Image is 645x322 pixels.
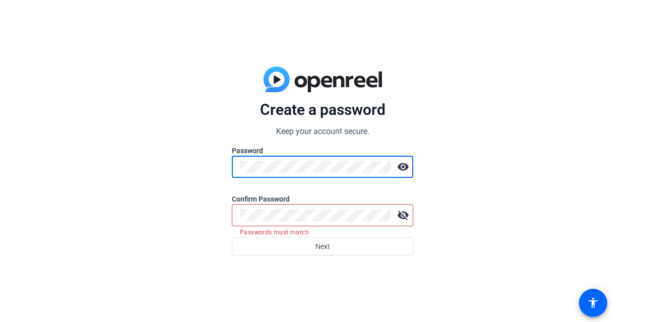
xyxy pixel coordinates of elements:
[232,125,413,138] p: Keep your account secure.
[587,297,599,309] mat-icon: accessibility
[264,67,382,93] img: blue-gradient.svg
[232,100,413,119] p: Create a password
[393,205,413,225] mat-icon: visibility_off
[232,146,413,156] label: Password
[232,237,413,255] button: Next
[240,226,405,237] mat-error: Passwords must match
[232,194,413,204] label: Confirm Password
[315,237,330,256] span: Next
[393,157,413,177] mat-icon: visibility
